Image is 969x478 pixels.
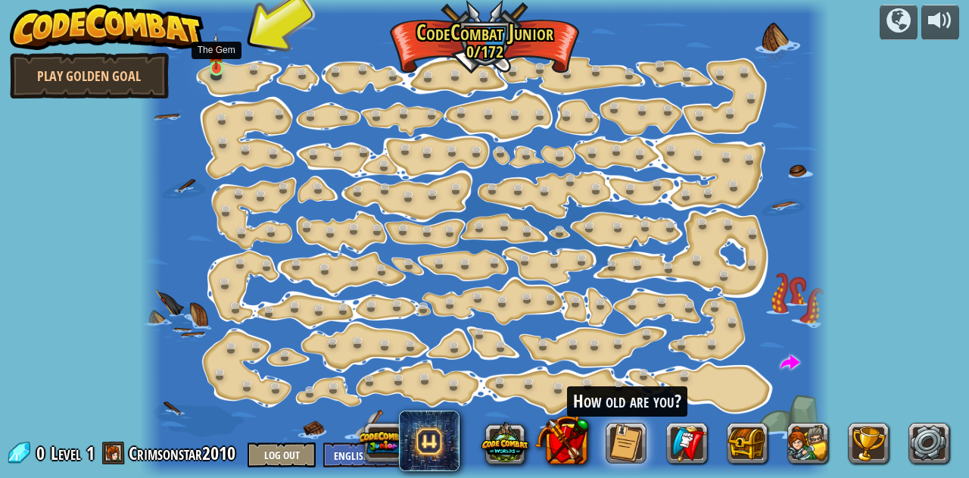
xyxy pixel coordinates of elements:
[129,441,240,465] a: Crimsonstar2010
[86,441,95,465] span: 1
[10,53,169,98] a: Play Golden Goal
[880,5,918,40] button: Campaigns
[36,441,49,465] span: 0
[51,441,81,466] span: Level
[921,5,959,40] button: Adjust volume
[10,5,204,50] img: CodeCombat - Learn how to code by playing a game
[567,386,687,417] div: How old are you?
[208,33,224,70] img: level-banner-unstarted.png
[248,442,316,467] button: Log Out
